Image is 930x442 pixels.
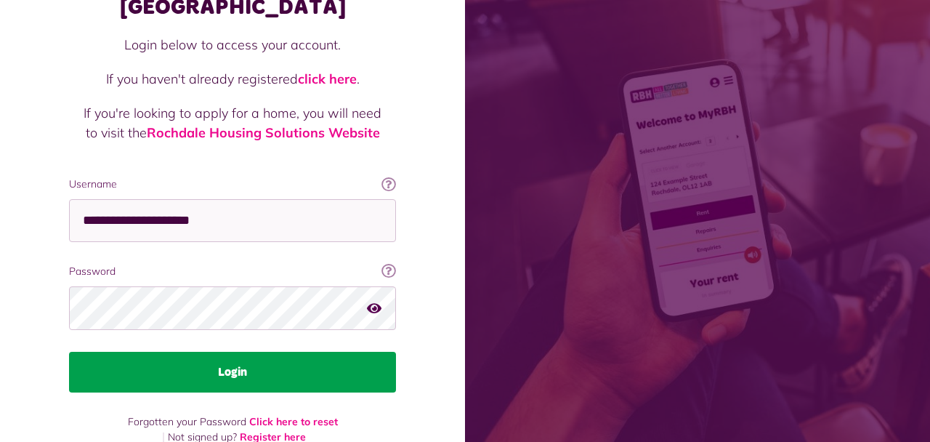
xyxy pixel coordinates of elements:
[147,124,380,141] a: Rochdale Housing Solutions Website
[84,35,381,55] p: Login below to access your account.
[84,103,381,142] p: If you're looking to apply for a home, you will need to visit the
[69,177,396,192] label: Username
[84,69,381,89] p: If you haven't already registered .
[298,71,357,87] a: click here
[128,415,246,428] span: Forgotten your Password
[69,264,396,279] label: Password
[249,415,338,428] a: Click here to reset
[69,352,396,393] button: Login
